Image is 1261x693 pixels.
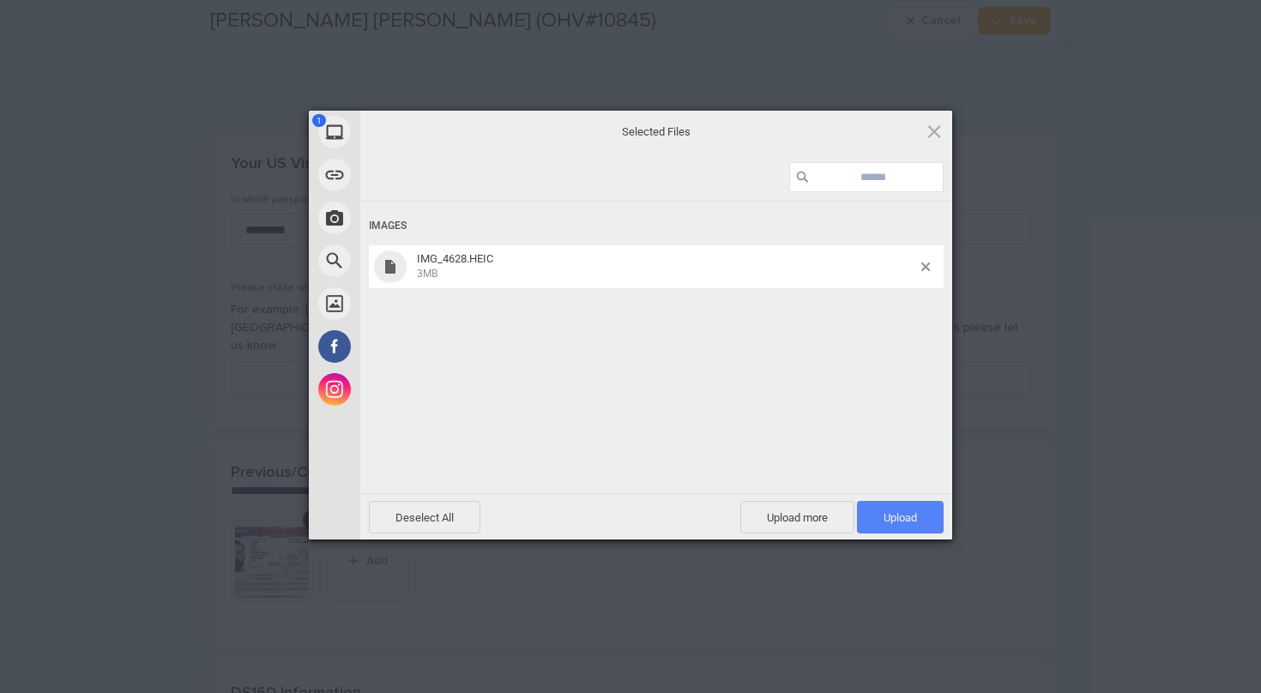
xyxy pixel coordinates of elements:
[309,111,515,154] div: My Device
[485,124,828,140] span: Selected Files
[369,501,480,533] span: Deselect All
[369,210,944,242] div: Images
[309,282,515,325] div: Unsplash
[312,114,326,127] span: 1
[309,196,515,239] div: Take Photo
[925,122,944,141] span: Click here or hit ESC to close picker
[309,325,515,368] div: Facebook
[857,501,944,533] span: Upload
[412,252,921,280] span: IMG_4628.HEIC
[417,268,437,280] span: 3MB
[884,511,917,524] span: Upload
[417,252,493,265] span: IMG_4628.HEIC
[740,501,854,533] span: Upload more
[309,154,515,196] div: Link (URL)
[309,239,515,282] div: Web Search
[309,368,515,411] div: Instagram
